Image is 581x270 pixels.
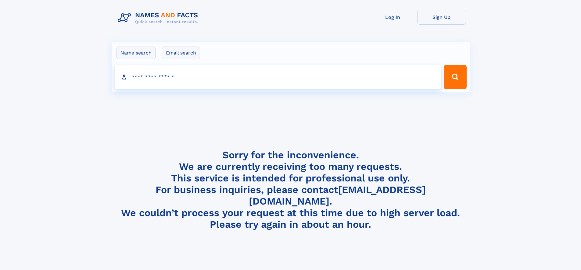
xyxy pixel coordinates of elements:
[417,10,466,25] a: Sign Up
[115,65,441,89] input: search input
[162,47,200,59] label: Email search
[249,184,426,207] a: [EMAIL_ADDRESS][DOMAIN_NAME]
[115,10,203,26] img: Logo Names and Facts
[368,10,417,25] a: Log In
[444,65,466,89] button: Search Button
[117,47,156,59] label: Name search
[115,149,466,230] h4: Sorry for the inconvenience. We are currently receiving too many requests. This service is intend...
